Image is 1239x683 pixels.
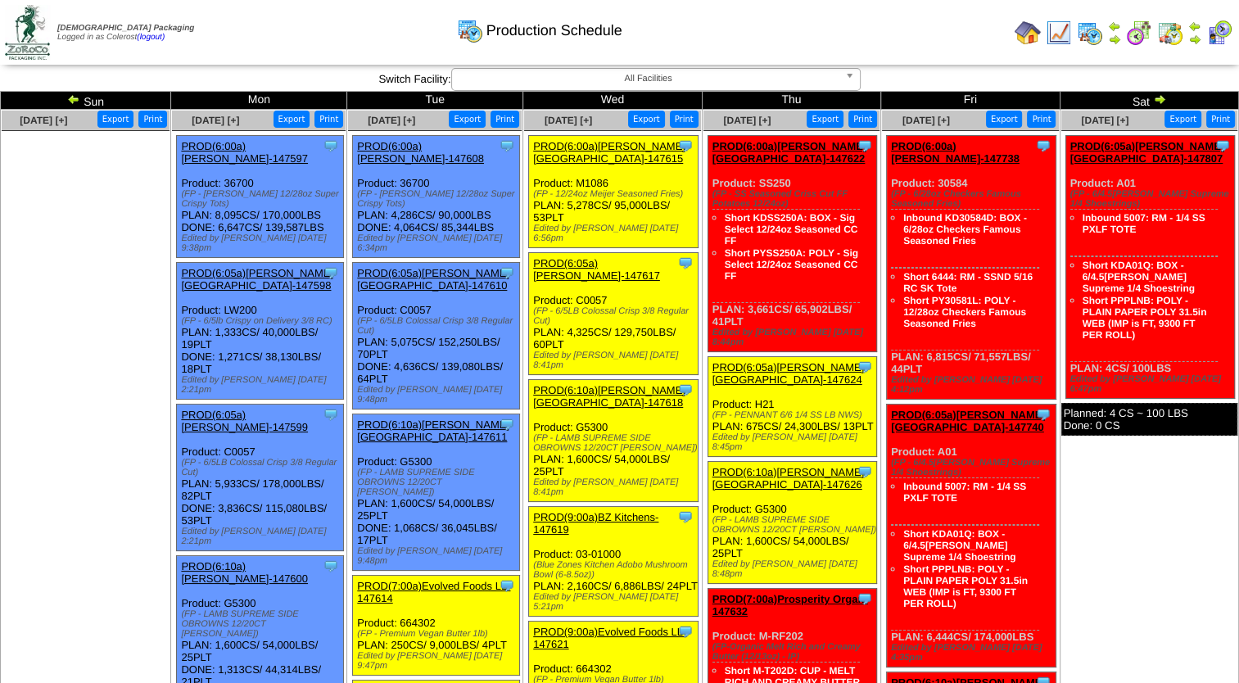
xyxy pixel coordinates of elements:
[357,629,518,639] div: (FP - Premium Vegan Butter 1lb)
[529,136,699,248] div: Product: M1086 PLAN: 5,278CS / 95,000LBS / 53PLT
[533,384,685,409] a: PROD(6:10a)[PERSON_NAME][GEOGRAPHIC_DATA]-147618
[177,263,343,400] div: Product: LW200 PLAN: 1,333CS / 40,000LBS / 19PLT DONE: 1,271CS / 38,130LBS / 18PLT
[712,515,877,535] div: (FP - LAMB SUPREME SIDE OBROWNS 12/20CT [PERSON_NAME])
[1188,33,1201,46] img: arrowright.gif
[357,267,509,292] a: PROD(6:05a)[PERSON_NAME][GEOGRAPHIC_DATA]-147610
[712,328,877,347] div: Edited by [PERSON_NAME] [DATE] 8:44pm
[712,361,865,386] a: PROD(6:05a)[PERSON_NAME][GEOGRAPHIC_DATA]-147624
[628,111,665,128] button: Export
[314,111,343,128] button: Print
[1061,403,1238,436] div: Planned: 4 CS ~ 100 LBS Done: 0 CS
[891,643,1056,663] div: Edited by [PERSON_NAME] [DATE] 4:35pm
[529,253,699,375] div: Product: C0057 PLAN: 4,325CS / 129,750LBS / 60PLT
[677,509,694,525] img: Tooltip
[1015,20,1041,46] img: home.gif
[857,464,873,480] img: Tooltip
[712,432,877,452] div: Edited by [PERSON_NAME] [DATE] 8:45pm
[712,189,877,209] div: (FP - SS Seasoned Criss Cut FF Potatoes 12/24oz)
[1108,20,1121,33] img: arrowleft.gif
[708,462,877,584] div: Product: G5300 PLAN: 1,600CS / 54,000LBS / 25PLT
[708,136,877,352] div: Product: SS250 PLAN: 3,661CS / 65,902LBS / 41PLT
[1083,212,1205,235] a: Inbound 5007: RM - 1/4 SS PXLF TOTE
[545,115,592,126] a: [DATE] [+]
[57,24,194,42] span: Logged in as Colerost
[97,111,134,128] button: Export
[368,115,415,126] a: [DATE] [+]
[881,92,1060,110] td: Fri
[891,140,1020,165] a: PROD(6:00a)[PERSON_NAME]-147738
[712,140,867,165] a: PROD(6:00a)[PERSON_NAME][GEOGRAPHIC_DATA]-147622
[20,115,67,126] a: [DATE] [+]
[353,414,519,571] div: Product: G5300 PLAN: 1,600CS / 54,000LBS / 25PLT DONE: 1,068CS / 36,045LBS / 17PLT
[177,405,343,551] div: Product: C0057 PLAN: 5,933CS / 178,000LBS / 82PLT DONE: 3,836CS / 115,080LBS / 53PLT
[857,590,873,607] img: Tooltip
[499,416,515,432] img: Tooltip
[891,375,1056,395] div: Edited by [PERSON_NAME] [DATE] 4:12pm
[357,385,518,405] div: Edited by [PERSON_NAME] [DATE] 9:48pm
[1188,20,1201,33] img: arrowleft.gif
[347,92,523,110] td: Tue
[357,233,518,253] div: Edited by [PERSON_NAME] [DATE] 6:34pm
[357,418,509,443] a: PROD(6:10a)[PERSON_NAME][GEOGRAPHIC_DATA]-147611
[357,140,484,165] a: PROD(6:00a)[PERSON_NAME]-147608
[712,410,877,420] div: (FP - PENNANT 6/6 1/4 SS LB NWS)
[1108,33,1121,46] img: arrowright.gif
[1081,115,1128,126] span: [DATE] [+]
[5,5,50,60] img: zoroco-logo-small.webp
[533,306,698,326] div: (FP - 6/5LB Colossal Crisp 3/8 Regular Cut)
[1164,111,1201,128] button: Export
[181,409,308,433] a: PROD(6:05a)[PERSON_NAME]-147599
[1070,189,1235,209] div: (FP - 6/4.5[PERSON_NAME] Supreme 1/4 Shoestrings)
[891,458,1056,477] div: (FP - 6/4.5[PERSON_NAME] Supreme 1/4 Shoestrings)
[533,257,660,282] a: PROD(6:05a)[PERSON_NAME]-147617
[523,92,702,110] td: Wed
[712,593,868,617] a: PROD(7:00a)Prosperity Organ-147632
[181,560,308,585] a: PROD(6:10a)[PERSON_NAME]-147600
[1065,136,1235,399] div: Product: A01 PLAN: 4CS / 100LBS
[181,140,308,165] a: PROD(6:00a)[PERSON_NAME]-147597
[357,468,518,497] div: (FP - LAMB SUPREME SIDE OBROWNS 12/20CT [PERSON_NAME])
[323,558,339,574] img: Tooltip
[1035,406,1051,423] img: Tooltip
[986,111,1023,128] button: Export
[1083,260,1195,294] a: Short KDA01Q: BOX - 6/4.5[PERSON_NAME] Supreme 1/4 Shoestring
[529,380,699,502] div: Product: G5300 PLAN: 1,600CS / 54,000LBS / 25PLT
[712,642,877,662] div: (FP-Organic Melt Rich and Creamy Butter (12/13oz) - IP)
[902,115,950,126] a: [DATE] [+]
[323,406,339,423] img: Tooltip
[499,577,515,594] img: Tooltip
[712,559,877,579] div: Edited by [PERSON_NAME] [DATE] 8:48pm
[533,560,698,580] div: (Blue Zones Kitchen Adobo Mushroom Bowl (6-8.5oz))
[533,433,698,453] div: (FP - LAMB SUPREME SIDE OBROWNS 12/20CT [PERSON_NAME])
[903,212,1027,247] a: Inbound KD30584D: BOX - 6/28oz Checkers Famous Seasoned Fries
[670,111,699,128] button: Print
[499,265,515,281] img: Tooltip
[181,189,342,209] div: (FP - [PERSON_NAME] 12/28oz Super Crispy Tots)
[677,138,694,154] img: Tooltip
[357,189,518,209] div: (FP - [PERSON_NAME] 12/28oz Super Crispy Tots)
[491,111,519,128] button: Print
[677,255,694,271] img: Tooltip
[181,609,342,639] div: (FP - LAMB SUPREME SIDE OBROWNS 12/20CT [PERSON_NAME])
[533,140,685,165] a: PROD(6:00a)[PERSON_NAME][GEOGRAPHIC_DATA]-147615
[887,136,1056,400] div: Product: 30584 PLAN: 6,815CS / 71,557LBS / 44PLT
[891,189,1056,209] div: (FP - 6/28oz Checkers Famous Seasoned Fries)
[1153,93,1166,106] img: arrowright.gif
[1206,20,1232,46] img: calendarcustomer.gif
[357,546,518,566] div: Edited by [PERSON_NAME] [DATE] 9:48pm
[1070,374,1235,394] div: Edited by [PERSON_NAME] [DATE] 6:47pm
[677,623,694,640] img: Tooltip
[57,24,194,33] span: [DEMOGRAPHIC_DATA] Packaging
[1214,138,1231,154] img: Tooltip
[486,22,622,39] span: Production Schedule
[533,351,698,370] div: Edited by [PERSON_NAME] [DATE] 8:41pm
[533,592,698,612] div: Edited by [PERSON_NAME] [DATE] 5:21pm
[903,481,1026,504] a: Inbound 5007: RM - 1/4 SS PXLF TOTE
[274,111,310,128] button: Export
[533,224,698,243] div: Edited by [PERSON_NAME] [DATE] 6:56pm
[1060,92,1239,110] td: Sat
[181,267,333,292] a: PROD(6:05a)[PERSON_NAME][GEOGRAPHIC_DATA]-147598
[533,511,658,536] a: PROD(9:00a)BZ Kitchens-147619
